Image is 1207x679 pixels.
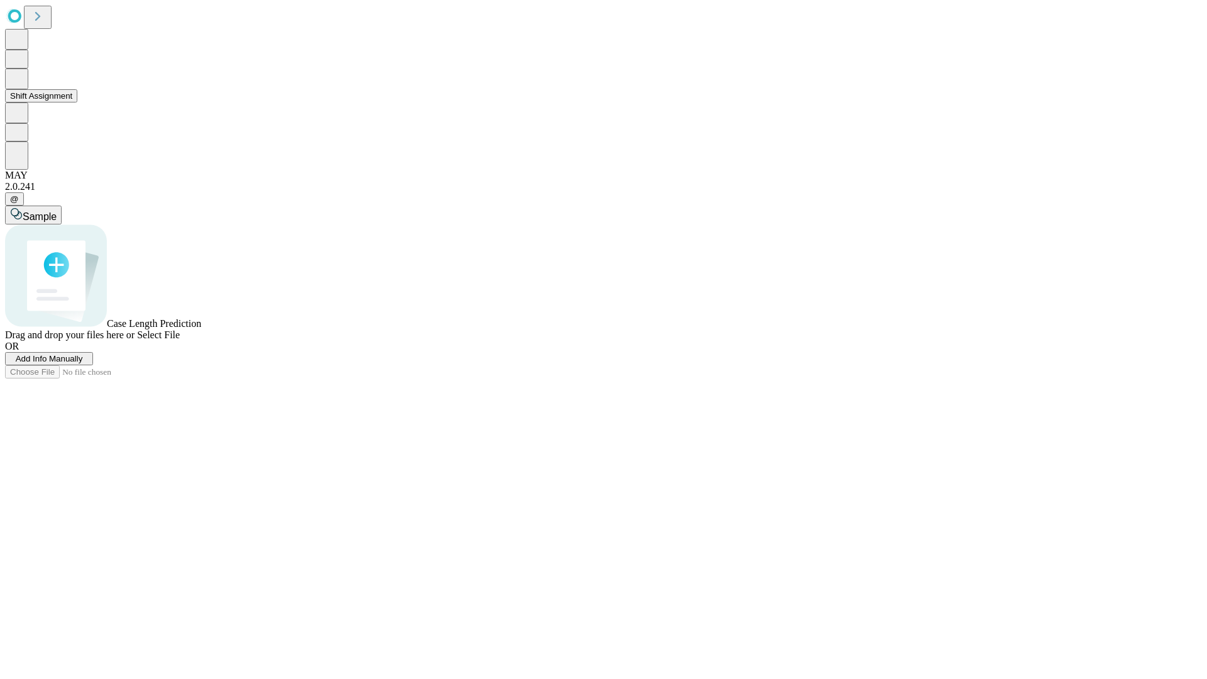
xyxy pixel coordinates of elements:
[5,329,135,340] span: Drag and drop your files here or
[23,211,57,222] span: Sample
[137,329,180,340] span: Select File
[5,192,24,206] button: @
[5,170,1202,181] div: MAY
[5,89,77,102] button: Shift Assignment
[5,352,93,365] button: Add Info Manually
[16,354,83,363] span: Add Info Manually
[10,194,19,204] span: @
[5,341,19,351] span: OR
[5,181,1202,192] div: 2.0.241
[107,318,201,329] span: Case Length Prediction
[5,206,62,224] button: Sample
